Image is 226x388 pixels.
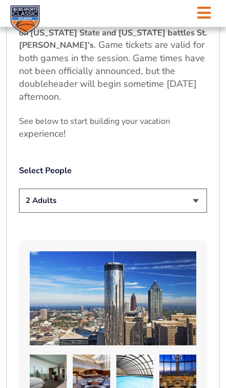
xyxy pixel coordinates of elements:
[10,5,40,35] img: CBS Sports Classic
[19,39,205,103] span: . Game tickets are valid for both games in the session. Game times have not been officially annou...
[24,127,66,140] span: xperience!
[19,165,207,176] label: Select People
[19,116,207,140] p: See below to start building your vacation e
[19,15,207,51] strong: [US_STATE] will take on [US_STATE] State and [US_STATE] battles St. [PERSON_NAME]’s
